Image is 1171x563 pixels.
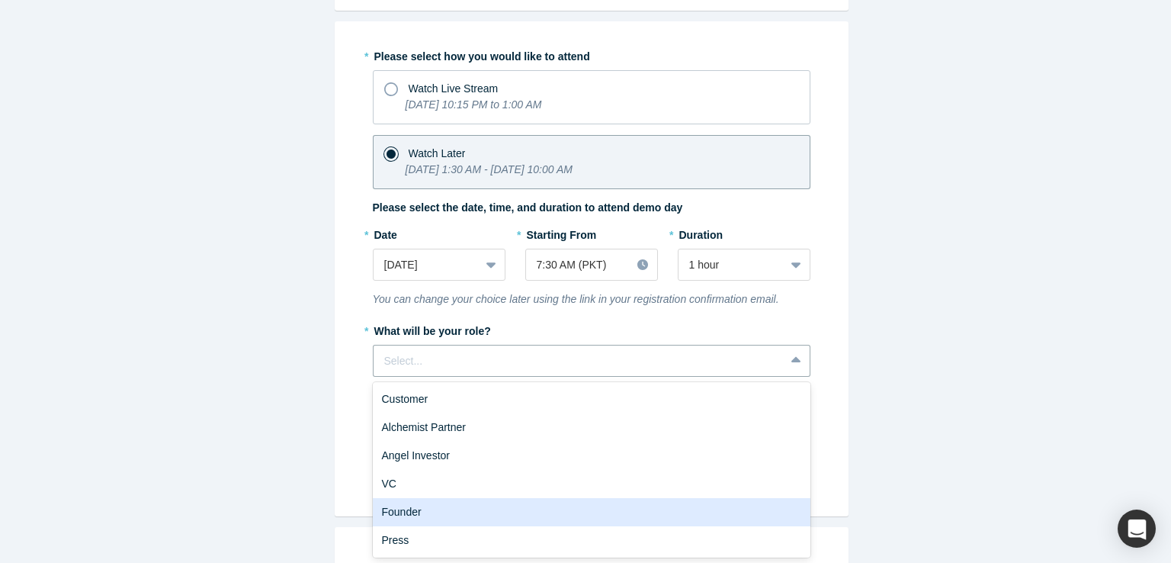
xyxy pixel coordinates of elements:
[373,498,810,526] div: Founder
[406,163,573,175] i: [DATE] 1:30 AM - [DATE] 10:00 AM
[678,222,810,243] label: Duration
[373,413,810,442] div: Alchemist Partner
[373,293,779,305] i: You can change your choice later using the link in your registration confirmation email.
[373,526,810,555] div: Press
[373,200,683,216] label: Please select the date, time, and duration to attend demo day
[525,222,597,243] label: Starting From
[373,318,810,339] label: What will be your role?
[409,82,499,95] span: Watch Live Stream
[406,98,542,111] i: [DATE] 10:15 PM to 1:00 AM
[373,43,810,65] label: Please select how you would like to attend
[373,442,810,470] div: Angel Investor
[409,147,466,159] span: Watch Later
[373,222,505,243] label: Date
[373,385,810,413] div: Customer
[373,470,810,498] div: VC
